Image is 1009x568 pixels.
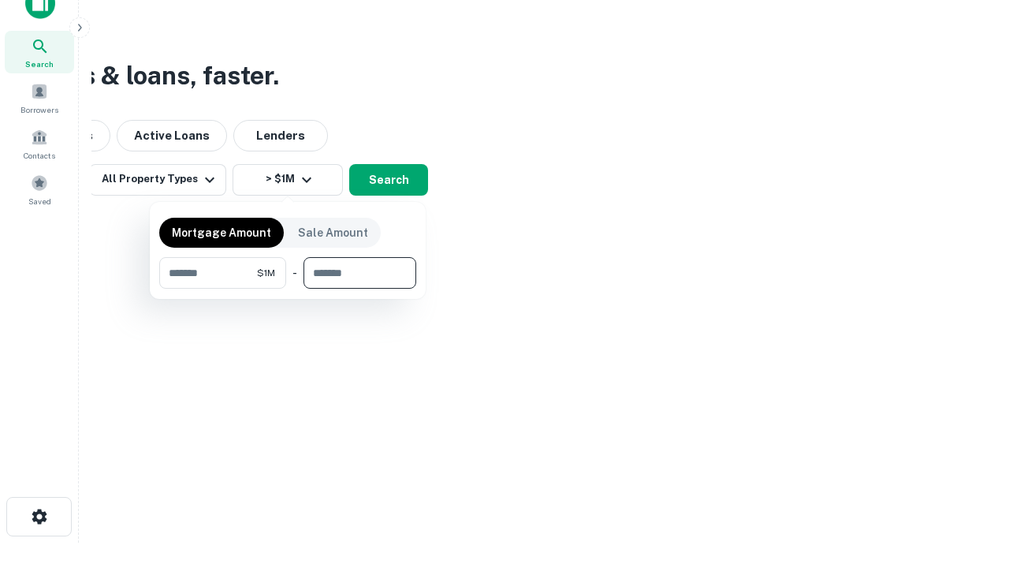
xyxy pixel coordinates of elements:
[292,257,297,289] div: -
[930,442,1009,518] iframe: Chat Widget
[257,266,275,280] span: $1M
[298,224,368,241] p: Sale Amount
[172,224,271,241] p: Mortgage Amount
